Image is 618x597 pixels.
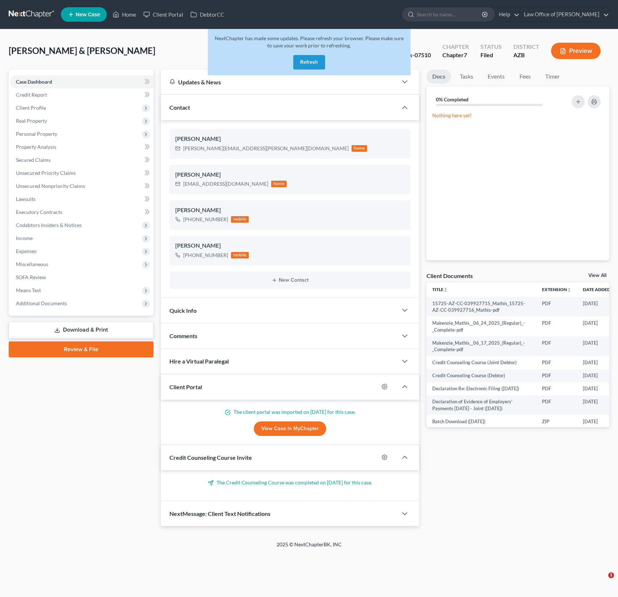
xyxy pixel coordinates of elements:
[426,382,536,395] td: Declaration Re: Electronic Filing ([DATE])
[169,454,252,461] span: Credit Counseling Course Invite
[464,51,467,58] span: 7
[495,8,520,21] a: Help
[480,51,502,59] div: Filed
[16,144,56,150] span: Property Analysis
[16,157,51,163] span: Secured Claims
[169,510,270,517] span: NextMessage: Client Text Notifications
[442,51,469,59] div: Chapter
[271,181,287,187] div: home
[536,369,577,382] td: PDF
[536,356,577,369] td: PDF
[426,297,536,317] td: 15725-AZ-CC-039927715_Mathis_15725-AZ-CC-039927716_Mathis-pdf
[175,135,405,143] div: [PERSON_NAME]
[588,273,606,278] a: View All
[536,336,577,356] td: PDF
[183,252,228,259] div: [PHONE_NUMBER]
[169,358,229,365] span: Hire a Virtual Paralegal
[352,145,367,152] div: home
[443,288,448,292] i: unfold_more
[140,8,187,21] a: Client Portal
[16,248,37,254] span: Expenses
[169,307,197,314] span: Quick Info
[539,70,566,84] a: Timer
[536,415,577,428] td: ZIP
[109,8,140,21] a: Home
[513,43,539,51] div: District
[76,12,100,17] span: New Case
[426,369,536,382] td: Credit Counseling Course (Debtor)
[103,541,516,554] div: 2025 © NextChapterBK, INC
[183,216,228,223] div: [PHONE_NUMBER]
[175,277,405,283] button: New Contact
[426,415,536,428] td: Batch Download ([DATE])
[16,300,67,306] span: Additional Documents
[454,70,479,84] a: Tasks
[536,297,577,317] td: PDF
[417,8,483,21] input: Search by name...
[16,118,47,124] span: Real Property
[293,55,325,70] button: Refresh
[9,341,154,357] a: Review & File
[608,572,614,578] span: 1
[16,92,47,98] span: Credit Report
[254,421,326,436] a: View Case in MyChapter
[9,321,154,339] a: Download & Print
[16,131,57,137] span: Personal Property
[426,336,536,356] td: Makenzie_Mathis__06_17_2025_(Regular)_-_Complete-pdf
[432,112,604,119] p: Nothing here yet!
[10,206,154,219] a: Executory Contracts
[10,140,154,154] a: Property Analysis
[426,356,536,369] td: Credit Counseling Course (Joint Debtor)
[432,287,448,292] a: Titleunfold_more
[10,167,154,180] a: Unsecured Priority Claims
[536,316,577,336] td: PDF
[16,105,46,111] span: Client Profile
[10,193,154,206] a: Lawsuits
[10,88,154,101] a: Credit Report
[567,288,571,292] i: unfold_more
[513,70,537,84] a: Fees
[10,180,154,193] a: Unsecured Nonpriority Claims
[16,170,76,176] span: Unsecured Priority Claims
[536,382,577,395] td: PDF
[231,216,249,223] div: mobile
[16,209,62,215] span: Executory Contracts
[392,43,431,51] div: Case
[536,395,577,415] td: PDF
[169,383,202,390] span: Client Portal
[187,8,228,21] a: DebtorCC
[16,196,35,202] span: Lawsuits
[426,395,536,415] td: Declaration of Evidence of Employers' Payments [DATE] - Joint ([DATE])
[231,252,249,258] div: mobile
[551,43,601,59] button: Preview
[169,104,190,111] span: Contact
[169,78,389,86] div: Updates & News
[16,287,41,293] span: Means Test
[16,183,85,189] span: Unsecured Nonpriority Claims
[16,235,33,241] span: Income
[10,271,154,284] a: SOFA Review
[426,70,451,84] a: Docs
[16,222,82,228] span: Codebtors Insiders & Notices
[16,274,46,280] span: SOFA Review
[10,75,154,88] a: Case Dashboard
[442,43,469,51] div: Chapter
[426,272,473,279] div: Client Documents
[169,332,197,339] span: Comments
[169,408,411,416] p: The client portal was imported on [DATE] for this case.
[520,8,609,21] a: Law Office of [PERSON_NAME]
[175,241,405,250] div: [PERSON_NAME]
[426,316,536,336] td: Makenzie_Mathis__06_24_2025_(Regular)_-_Complete-pdf
[482,70,510,84] a: Events
[16,79,52,85] span: Case Dashboard
[169,479,411,486] p: The Credit Counseling Course was completed on [DATE] for this case.
[183,145,349,152] div: [PERSON_NAME][EMAIL_ADDRESS][PERSON_NAME][DOMAIN_NAME]
[175,206,405,215] div: [PERSON_NAME]
[10,154,154,167] a: Secured Claims
[175,171,405,179] div: [PERSON_NAME]
[215,35,404,49] span: NextChapter has made some updates. Please refresh your browser. Please make sure to save your wor...
[436,96,468,102] strong: 0% Completed
[480,43,502,51] div: Status
[9,45,155,56] span: [PERSON_NAME] & [PERSON_NAME]
[583,287,615,292] a: Date Added expand_more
